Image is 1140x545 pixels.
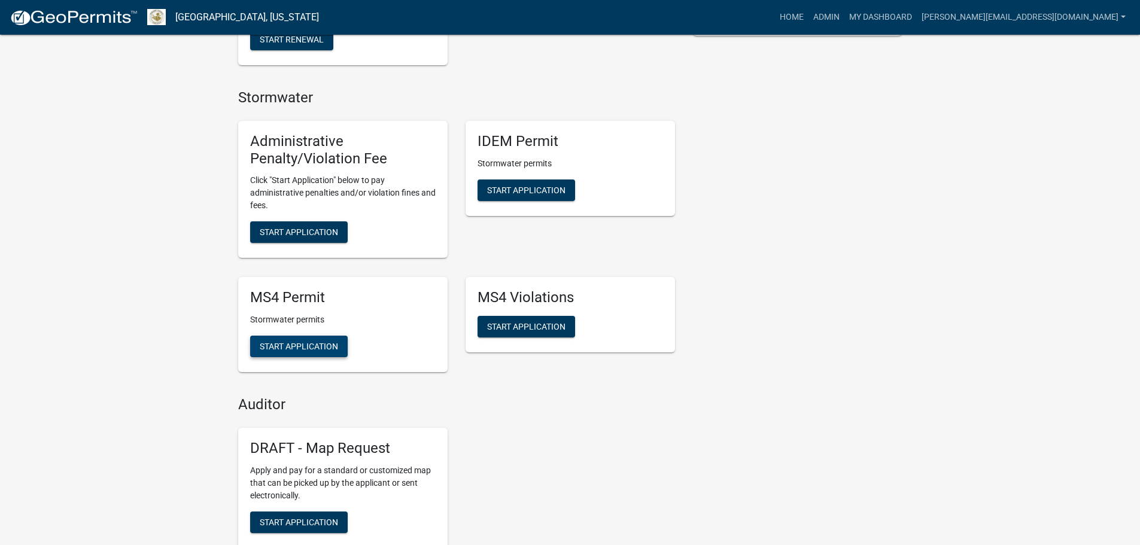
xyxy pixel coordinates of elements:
p: Apply and pay for a standard or customized map that can be picked up by the applicant or sent ele... [250,464,436,502]
h5: DRAFT - Map Request [250,440,436,457]
p: Stormwater permits [250,313,436,326]
span: Start Application [260,342,338,351]
button: Start Renewal [250,29,333,50]
a: Admin [808,6,844,29]
button: Start Application [250,221,348,243]
h4: Auditor [238,396,675,413]
a: [GEOGRAPHIC_DATA], [US_STATE] [175,7,319,28]
span: Start Renewal [260,35,324,44]
button: Start Application [478,179,575,201]
h5: IDEM Permit [478,133,663,150]
h4: Stormwater [238,89,675,106]
a: Home [775,6,808,29]
span: Start Application [487,322,566,331]
a: My Dashboard [844,6,917,29]
span: Start Application [260,227,338,237]
button: Start Application [250,511,348,533]
p: Click "Start Application" below to pay administrative penalties and/or violation fines and fees. [250,174,436,212]
a: [PERSON_NAME][EMAIL_ADDRESS][DOMAIN_NAME] [917,6,1130,29]
h5: Administrative Penalty/Violation Fee [250,133,436,168]
img: Howard County, Indiana [147,9,166,25]
span: Start Application [260,517,338,526]
span: Start Application [487,185,566,194]
p: Stormwater permits [478,157,663,170]
button: Start Application [478,316,575,337]
h5: MS4 Permit [250,289,436,306]
button: Start Application [250,336,348,357]
h5: MS4 Violations [478,289,663,306]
